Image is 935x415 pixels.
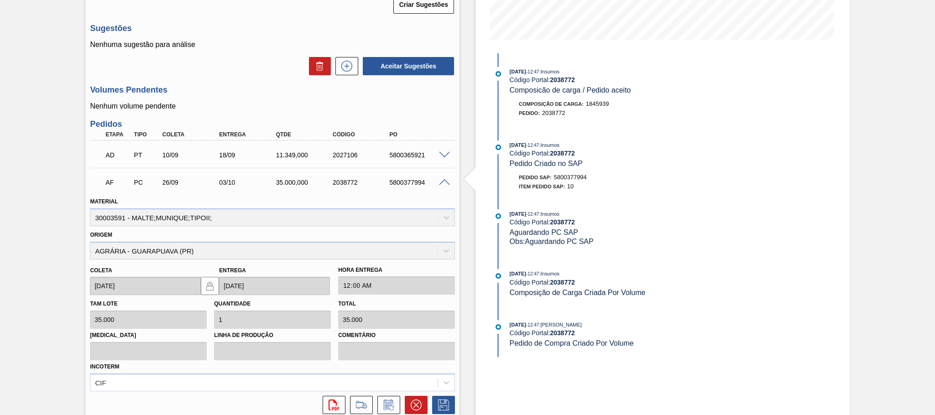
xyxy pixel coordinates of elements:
[103,131,133,138] div: Etapa
[539,142,559,148] span: : Insumos
[510,160,583,167] span: Pedido Criado no SAP
[550,329,575,337] strong: 2038772
[526,69,539,74] span: - 12:47
[510,238,594,245] span: Obs: Aguardando PC SAP
[330,179,394,186] div: 2038772
[160,151,224,159] div: 10/09/2025
[103,145,133,165] div: Aguardando Descarga
[526,143,539,148] span: - 12:47
[331,57,358,75] div: Nova sugestão
[219,277,330,295] input: dd/mm/yyyy
[160,179,224,186] div: 26/09/2025
[330,151,394,159] div: 2027106
[90,198,118,205] label: Material
[539,271,559,276] span: : Insumos
[496,71,501,77] img: atual
[550,279,575,286] strong: 2038772
[510,322,526,327] span: [DATE]
[373,396,400,414] div: Informar alteração no pedido
[363,57,454,75] button: Aceitar Sugestões
[217,131,281,138] div: Entrega
[274,151,338,159] div: 11.349,000
[510,69,526,74] span: [DATE]
[90,41,455,49] p: Nenhuma sugestão para análise
[103,172,133,192] div: Aguardando Faturamento
[496,213,501,219] img: atual
[90,301,117,307] label: Tam lote
[539,322,582,327] span: : [PERSON_NAME]
[519,184,565,189] span: Item pedido SAP:
[387,179,451,186] div: 5800377994
[90,329,207,342] label: [MEDICAL_DATA]
[510,76,726,83] div: Código Portal:
[519,101,584,107] span: Composição de Carga :
[304,57,331,75] div: Excluir Sugestões
[510,86,631,94] span: Composicão de carga / Pedido aceito
[526,322,539,327] span: - 12:47
[510,329,726,337] div: Código Portal:
[510,211,526,217] span: [DATE]
[550,218,575,226] strong: 2038772
[217,151,281,159] div: 18/09/2025
[510,150,726,157] div: Código Portal:
[217,179,281,186] div: 03/10/2025
[132,151,162,159] div: Pedido de Transferência
[90,277,201,295] input: dd/mm/yyyy
[274,131,338,138] div: Qtde
[539,69,559,74] span: : Insumos
[510,339,634,347] span: Pedido de Compra Criado Por Volume
[90,232,112,238] label: Origem
[510,271,526,276] span: [DATE]
[428,396,455,414] div: Salvar Pedido
[496,324,501,330] img: atual
[90,85,455,95] h3: Volumes Pendentes
[338,301,356,307] label: Total
[358,56,455,76] div: Aceitar Sugestões
[550,150,575,157] strong: 2038772
[338,329,455,342] label: Comentário
[219,267,246,274] label: Entrega
[90,119,455,129] h3: Pedidos
[510,279,726,286] div: Código Portal:
[90,102,455,110] p: Nenhum volume pendente
[526,271,539,276] span: - 12:47
[539,211,559,217] span: : Insumos
[214,329,331,342] label: Linha de Produção
[160,131,224,138] div: Coleta
[330,131,394,138] div: Código
[496,145,501,150] img: atual
[550,76,575,83] strong: 2038772
[387,131,451,138] div: PO
[519,175,552,180] span: Pedido SAP:
[510,228,578,236] span: Aguardando PC SAP
[526,212,539,217] span: - 12:47
[214,301,251,307] label: Quantidade
[345,396,373,414] div: Ir para Composição de Carga
[201,277,219,295] button: locked
[274,179,338,186] div: 35.000,000
[132,131,162,138] div: Tipo
[519,110,540,116] span: Pedido :
[204,280,215,291] img: locked
[318,396,345,414] div: Abrir arquivo PDF
[338,264,455,277] label: Hora Entrega
[95,379,106,386] div: CIF
[105,151,131,159] p: AD
[105,179,131,186] p: AF
[132,179,162,186] div: Pedido de Compra
[90,363,119,370] label: Incoterm
[90,24,455,33] h3: Sugestões
[90,267,112,274] label: Coleta
[496,273,501,279] img: atual
[567,183,574,190] span: 10
[586,100,609,107] span: 1845939
[554,174,587,181] span: 5800377994
[510,142,526,148] span: [DATE]
[542,109,565,116] span: 2038772
[510,218,726,226] div: Código Portal:
[510,289,646,296] span: Composição de Carga Criada Por Volume
[387,151,451,159] div: 5800365921
[400,396,428,414] div: Cancelar pedido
